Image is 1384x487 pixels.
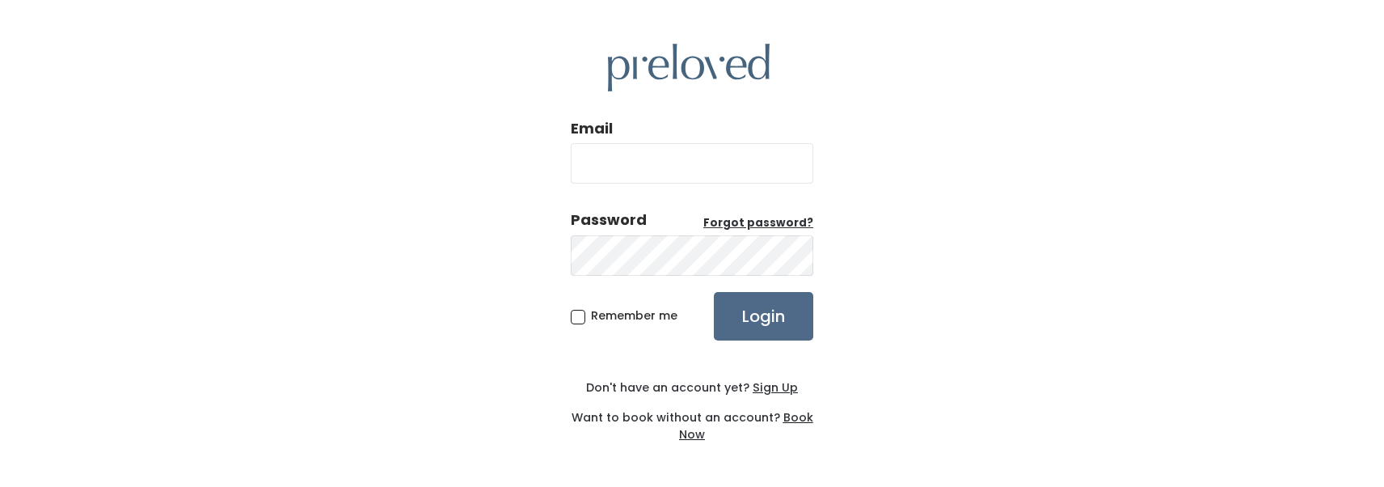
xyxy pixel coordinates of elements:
img: preloved logo [608,44,770,91]
label: Email [571,118,613,139]
span: Remember me [591,307,677,324]
u: Sign Up [753,379,798,396]
a: Book Now [679,409,813,443]
input: Login [714,292,813,341]
div: Don't have an account yet? [571,379,813,396]
a: Sign Up [749,379,798,396]
a: Forgot password? [703,215,813,231]
u: Forgot password? [703,215,813,231]
div: Want to book without an account? [571,396,813,443]
div: Password [571,210,647,231]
